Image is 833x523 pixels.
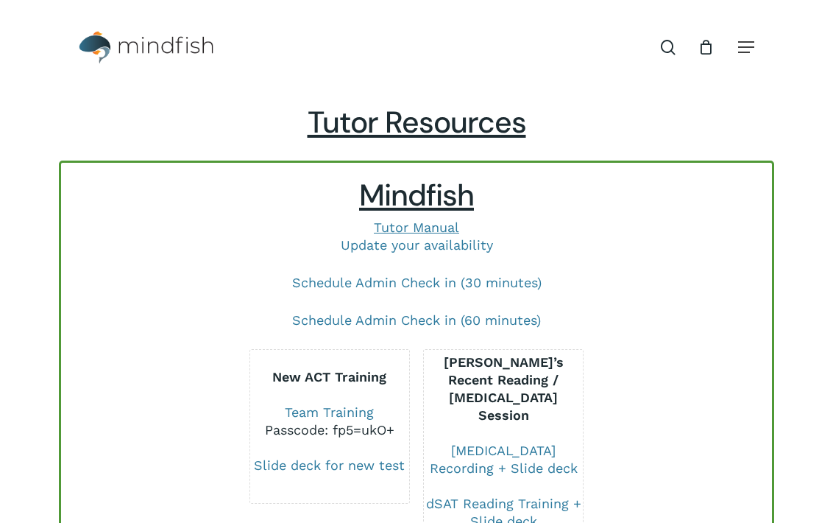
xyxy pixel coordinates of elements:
span: Tutor Resources [308,103,526,142]
a: Team Training [285,404,374,420]
a: Tutor Manual [374,220,459,235]
b: [PERSON_NAME]’s Recent Reading / [MEDICAL_DATA] Session [444,354,564,423]
a: [MEDICAL_DATA] Recording + Slide deck [430,443,578,476]
div: Passcode: fp5=ukO+ [250,421,408,439]
a: Schedule Admin Check in (60 minutes) [292,312,541,328]
a: Slide deck for new test [254,457,405,473]
header: Main Menu [59,20,774,75]
b: New ACT Training [272,369,386,385]
span: Mindfish [359,176,474,215]
a: Schedule Admin Check in (30 minutes) [292,275,542,290]
a: Cart [698,39,714,55]
a: Update your availability [341,237,493,253]
a: Navigation Menu [738,40,754,55]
